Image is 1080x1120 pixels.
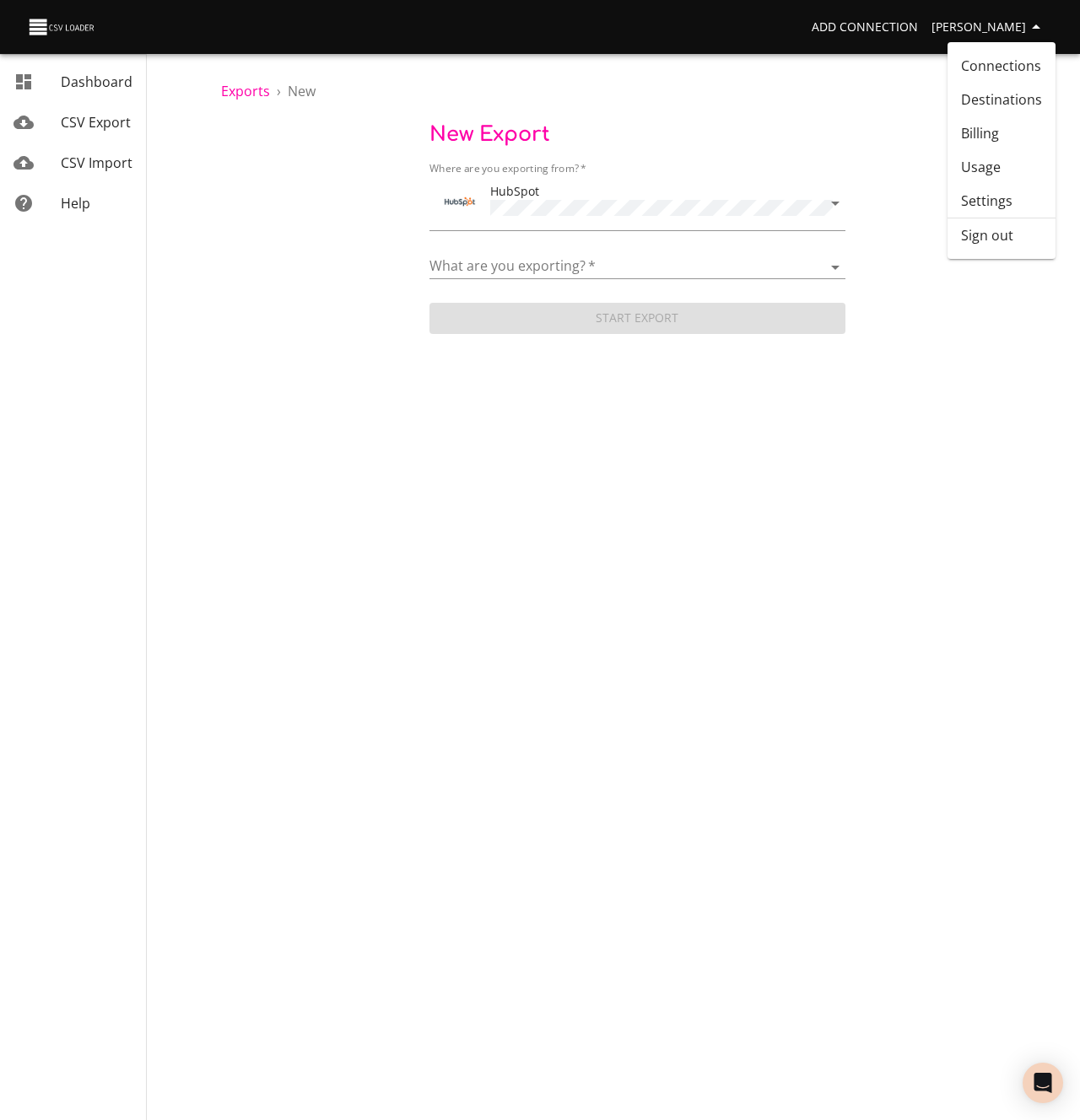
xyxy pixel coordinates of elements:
span: HubSpot [490,183,539,199]
span: Add Connection [812,17,918,38]
span: CSV Export [61,113,131,132]
li: Sign out [948,218,1056,252]
div: ToolHubSpot [429,175,845,231]
span: [PERSON_NAME] [931,17,1046,38]
a: Connections [948,49,1056,83]
span: Help [61,194,90,213]
img: CSV Loader [27,15,98,39]
div: Open Intercom Messenger [1023,1063,1063,1103]
span: Dashboard [61,73,132,91]
a: Usage [948,150,1056,184]
label: Where are you exporting from? [429,164,586,174]
a: Settings [948,184,1056,218]
a: Destinations [948,83,1056,116]
img: HubSpot [443,185,477,218]
span: New Export [429,123,550,146]
div: Tool [443,185,477,218]
a: Billing [948,116,1056,150]
li: › [277,81,281,101]
a: Add Connection [805,12,925,43]
a: Exports [221,82,270,100]
span: New [288,82,316,100]
button: [PERSON_NAME] [925,12,1053,43]
span: CSV Import [61,153,132,172]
